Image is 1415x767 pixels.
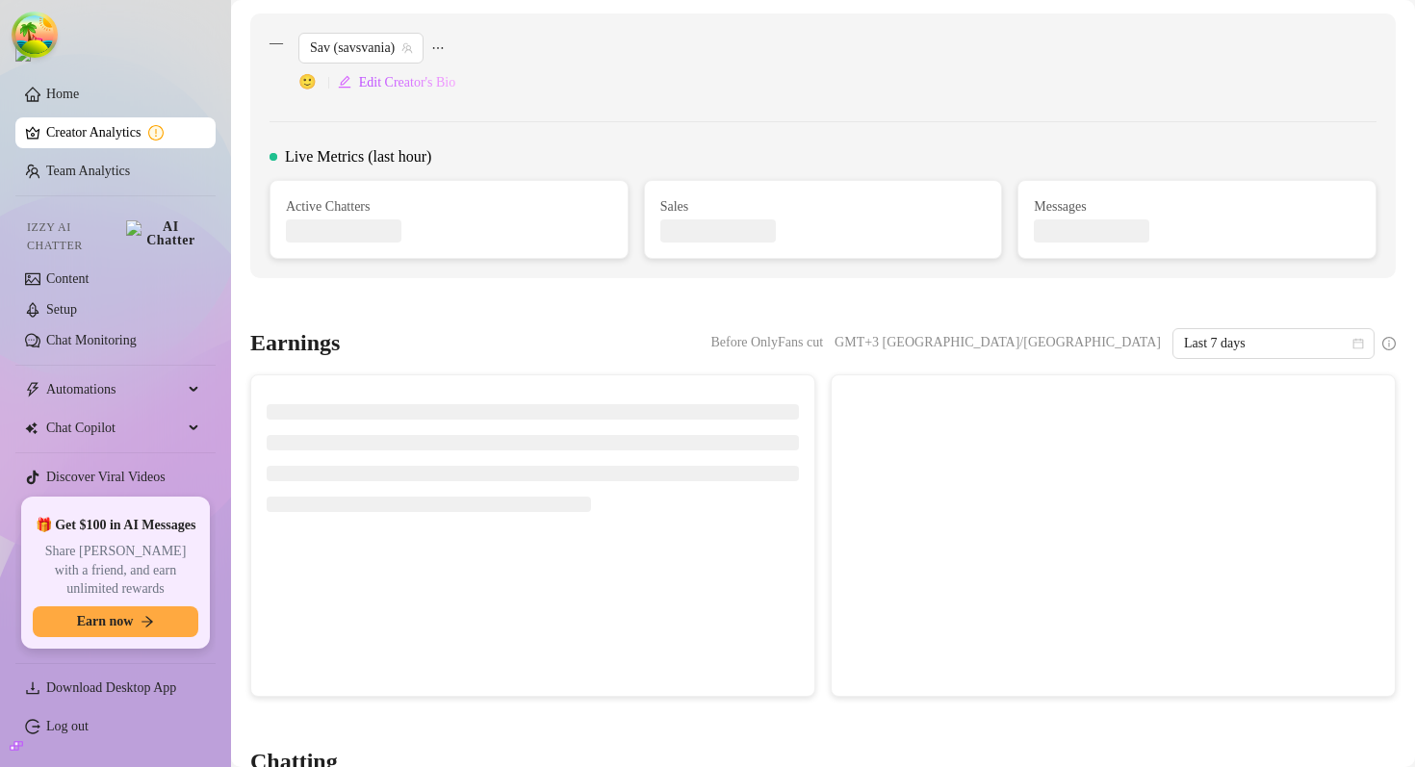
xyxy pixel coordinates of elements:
button: Open Tanstack query devtools [15,15,54,54]
span: 🎁 Get $100 in AI Messages [36,516,196,535]
span: GMT+3 [GEOGRAPHIC_DATA]/[GEOGRAPHIC_DATA] [835,328,1161,357]
a: Team Analytics [46,164,130,178]
span: Sales [660,196,987,217]
a: Log out [46,719,89,733]
img: AI Chatter [126,220,200,247]
img: Chat Copilot [25,422,38,435]
span: Last 7 days [1184,329,1363,358]
span: ellipsis [431,33,445,64]
a: Setup [46,302,77,317]
span: Edit Creator's Bio [359,75,456,90]
span: thunderbolt [25,382,40,397]
span: download [25,680,40,696]
span: Live Metrics (last hour) [285,145,431,168]
span: Share [PERSON_NAME] with a friend, and earn unlimited rewards [33,542,198,599]
span: build [10,739,23,753]
span: calendar [1352,338,1364,349]
a: Discover Viral Videos [46,470,166,484]
span: Earn now [77,614,134,629]
span: 🙂 [298,71,337,94]
span: Izzy AI Chatter [27,218,118,255]
a: Home [46,87,79,101]
button: Edit Creator's Bio [337,67,457,98]
span: Active Chatters [286,196,612,217]
span: Sav (savsvania) [310,34,412,63]
span: team [401,42,413,54]
span: Messages [1034,196,1360,217]
a: Content [46,271,89,286]
h3: Earnings [250,328,340,359]
span: Chat Copilot [46,413,183,444]
button: Earn nowarrow-right [33,606,198,637]
span: edit [338,75,351,89]
span: Automations [46,374,183,405]
a: Chat Monitoring [46,333,137,347]
span: arrow-right [141,615,154,628]
span: info-circle [1382,337,1396,350]
div: — [270,33,1376,98]
span: Before OnlyFans cut [710,328,823,357]
span: Download Desktop App [46,680,176,695]
a: Creator Analytics exclamation-circle [46,117,200,148]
